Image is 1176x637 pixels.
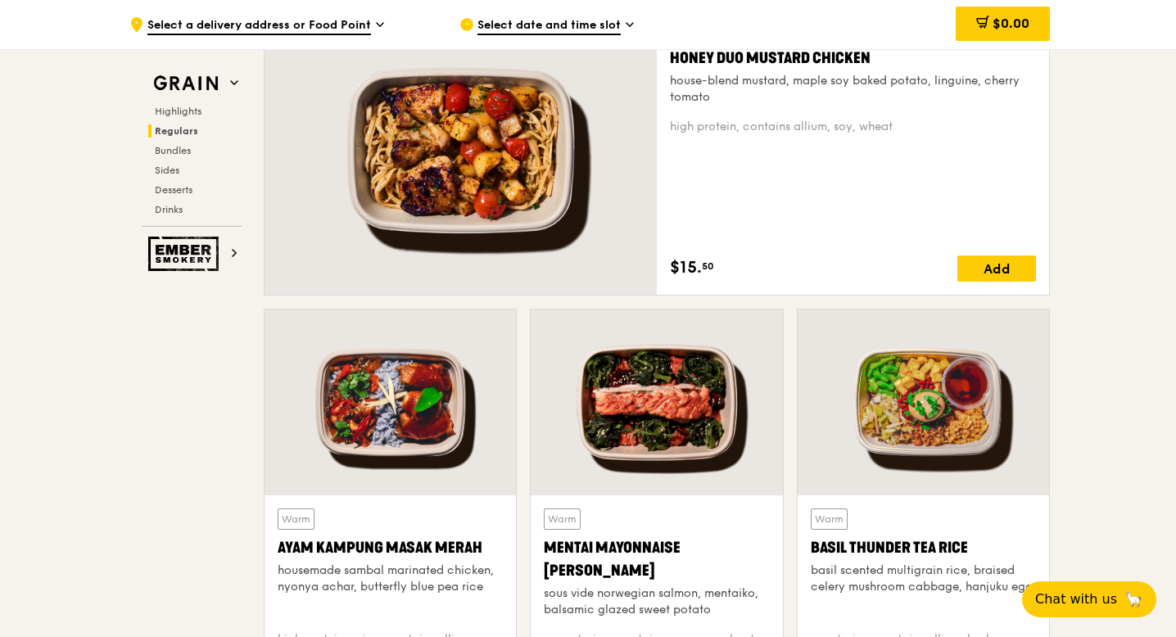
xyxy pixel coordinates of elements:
div: high protein, contains allium, soy, wheat [670,119,1036,135]
span: Highlights [155,106,201,117]
span: Regulars [155,125,198,137]
div: Basil Thunder Tea Rice [811,536,1036,559]
span: Select date and time slot [477,17,621,35]
span: 50 [702,260,714,273]
div: Add [957,255,1036,282]
div: basil scented multigrain rice, braised celery mushroom cabbage, hanjuku egg [811,562,1036,595]
div: housemade sambal marinated chicken, nyonya achar, butterfly blue pea rice [278,562,503,595]
div: sous vide norwegian salmon, mentaiko, balsamic glazed sweet potato [544,585,769,618]
span: Bundles [155,145,191,156]
img: Grain web logo [148,69,224,98]
span: Drinks [155,204,183,215]
div: Warm [544,508,581,530]
span: Chat with us [1035,590,1117,609]
div: house-blend mustard, maple soy baked potato, linguine, cherry tomato [670,73,1036,106]
div: Mentai Mayonnaise [PERSON_NAME] [544,536,769,582]
span: 🦙 [1124,590,1143,609]
div: Ayam Kampung Masak Merah [278,536,503,559]
span: Sides [155,165,179,176]
span: $15. [670,255,702,280]
span: Desserts [155,184,192,196]
img: Ember Smokery web logo [148,237,224,271]
div: Warm [278,508,314,530]
span: Select a delivery address or Food Point [147,17,371,35]
div: Warm [811,508,848,530]
div: Honey Duo Mustard Chicken [670,47,1036,70]
button: Chat with us🦙 [1022,581,1156,617]
span: $0.00 [993,16,1029,31]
